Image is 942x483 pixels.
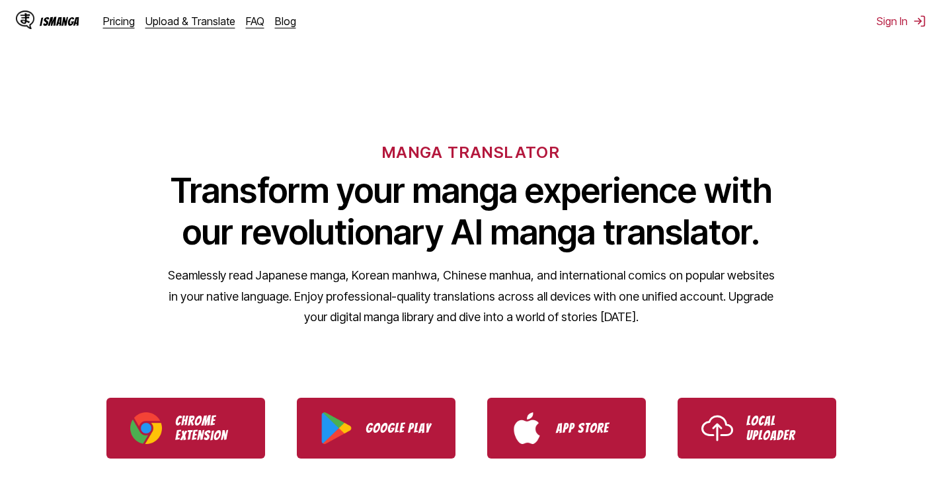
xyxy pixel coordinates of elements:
a: Upload & Translate [145,15,235,28]
div: IsManga [40,15,79,28]
p: App Store [556,421,622,435]
a: Blog [275,15,296,28]
img: Upload icon [701,412,733,444]
a: Download IsManga from Google Play [297,398,455,459]
h1: Transform your manga experience with our revolutionary AI manga translator. [167,170,775,253]
img: IsManga Logo [16,11,34,29]
a: IsManga LogoIsManga [16,11,103,32]
img: Chrome logo [130,412,162,444]
img: Sign out [913,15,926,28]
p: Seamlessly read Japanese manga, Korean manhwa, Chinese manhua, and international comics on popula... [167,265,775,328]
a: Download IsManga from App Store [487,398,646,459]
p: Chrome Extension [175,414,241,443]
a: Download IsManga Chrome Extension [106,398,265,459]
p: Local Uploader [746,414,812,443]
img: Google Play logo [321,412,352,444]
a: Pricing [103,15,135,28]
img: App Store logo [511,412,543,444]
a: FAQ [246,15,264,28]
p: Google Play [366,421,432,435]
h6: MANGA TRANSLATOR [382,143,560,162]
a: Use IsManga Local Uploader [678,398,836,459]
button: Sign In [877,15,926,28]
